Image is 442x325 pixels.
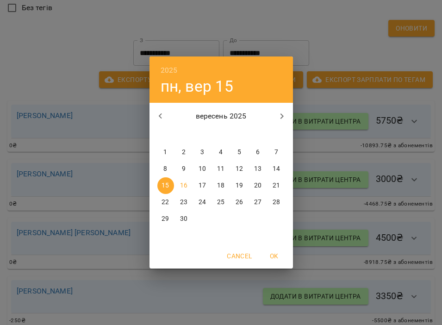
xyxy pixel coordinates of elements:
p: 12 [236,164,243,174]
p: 17 [199,181,206,190]
button: 8 [157,161,174,177]
p: 11 [217,164,224,174]
span: OK [263,250,286,262]
button: 30 [176,211,193,227]
button: 19 [231,177,248,194]
button: 3 [194,144,211,161]
button: 11 [213,161,230,177]
button: пн, вер 15 [161,77,233,96]
p: 26 [236,198,243,207]
button: OK [260,248,289,264]
p: 4 [219,148,223,157]
button: 6 [250,144,267,161]
span: ср [194,130,211,139]
button: 15 [157,177,174,194]
button: 13 [250,161,267,177]
p: вересень 2025 [171,111,271,122]
p: 22 [162,198,169,207]
button: 27 [250,194,267,211]
p: 25 [217,198,224,207]
p: 24 [199,198,206,207]
p: 6 [256,148,260,157]
p: 30 [180,214,187,224]
button: 24 [194,194,211,211]
p: 10 [199,164,206,174]
button: 10 [194,161,211,177]
button: 22 [157,194,174,211]
button: Cancel [223,248,255,264]
button: 14 [268,161,285,177]
p: 21 [273,181,280,190]
p: 7 [274,148,278,157]
button: 9 [176,161,193,177]
p: 14 [273,164,280,174]
span: Cancel [227,250,252,262]
button: 4 [213,144,230,161]
span: сб [250,130,267,139]
button: 2025 [161,64,178,77]
button: 2 [176,144,193,161]
button: 12 [231,161,248,177]
p: 23 [180,198,187,207]
p: 3 [200,148,204,157]
button: 18 [213,177,230,194]
span: пт [231,130,248,139]
button: 1 [157,144,174,161]
p: 16 [180,181,187,190]
button: 5 [231,144,248,161]
p: 28 [273,198,280,207]
button: 7 [268,144,285,161]
button: 26 [231,194,248,211]
button: 25 [213,194,230,211]
button: 29 [157,211,174,227]
span: нд [268,130,285,139]
p: 27 [254,198,261,207]
span: чт [213,130,230,139]
button: 28 [268,194,285,211]
p: 1 [163,148,167,157]
button: 17 [194,177,211,194]
p: 18 [217,181,224,190]
p: 15 [162,181,169,190]
p: 2 [182,148,186,157]
p: 8 [163,164,167,174]
span: вт [176,130,193,139]
button: 20 [250,177,267,194]
p: 19 [236,181,243,190]
p: 29 [162,214,169,224]
p: 5 [237,148,241,157]
p: 20 [254,181,261,190]
span: пн [157,130,174,139]
p: 13 [254,164,261,174]
p: 9 [182,164,186,174]
button: 16 [176,177,193,194]
button: 23 [176,194,193,211]
button: 21 [268,177,285,194]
